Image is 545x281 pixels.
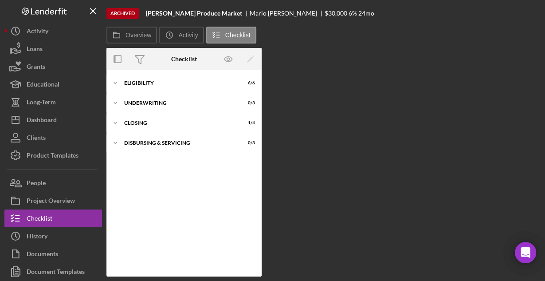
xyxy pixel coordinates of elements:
button: Product Templates [4,146,102,164]
div: People [27,174,46,194]
button: Project Overview [4,192,102,210]
div: Clients [27,129,46,149]
button: Dashboard [4,111,102,129]
div: 0 / 3 [239,140,255,146]
button: Checklist [206,27,256,44]
div: Loans [27,40,43,60]
button: Grants [4,58,102,75]
button: Documents [4,245,102,263]
div: Disbursing & Servicing [124,140,233,146]
div: 0 / 3 [239,100,255,106]
button: Activity [4,22,102,40]
button: Clients [4,129,102,146]
button: Checklist [4,210,102,227]
label: Checklist [225,32,251,39]
div: Mario [PERSON_NAME] [250,10,325,17]
div: Archived [106,8,139,19]
div: Checklist [27,210,52,230]
div: Closing [124,120,233,126]
div: Open Intercom Messenger [515,242,536,263]
button: Activity [159,27,204,44]
div: Long-Term [27,93,56,113]
button: History [4,227,102,245]
button: People [4,174,102,192]
div: 24 mo [358,10,374,17]
div: Documents [27,245,58,265]
div: Dashboard [27,111,57,131]
div: Product Templates [27,146,78,166]
div: Educational [27,75,59,95]
div: Activity [27,22,48,42]
div: 6 % [349,10,357,17]
div: $30,000 [325,10,347,17]
label: Overview [125,32,151,39]
button: Overview [106,27,157,44]
b: [PERSON_NAME] Produce Market [146,10,242,17]
button: Educational [4,75,102,93]
div: Grants [27,58,45,78]
div: Eligibility [124,80,233,86]
div: Checklist [171,55,197,63]
button: Document Templates [4,263,102,281]
button: Long-Term [4,93,102,111]
button: Loans [4,40,102,58]
div: Underwriting [124,100,233,106]
div: Project Overview [27,192,75,212]
label: Activity [178,32,198,39]
div: History [27,227,47,247]
div: 6 / 6 [239,80,255,86]
div: 1 / 4 [239,120,255,126]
